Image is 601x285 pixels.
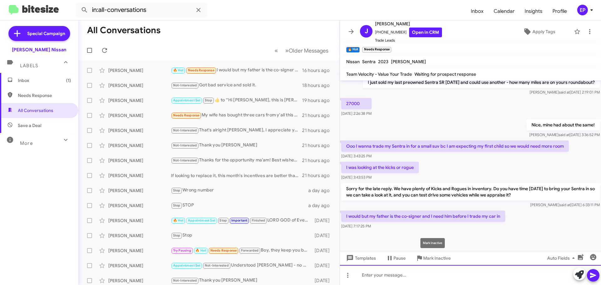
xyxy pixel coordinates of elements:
[577,5,588,15] div: EP
[173,143,197,147] span: Not-Interested
[173,233,181,237] span: Stop
[271,44,332,57] nav: Page navigation example
[195,248,206,252] span: 🔥 Hot
[375,20,442,28] span: [PERSON_NAME]
[308,202,335,209] div: a day ago
[173,83,197,87] span: Not-Interested
[108,172,171,179] div: [PERSON_NAME]
[547,2,572,20] a: Profile
[171,67,302,74] div: I would but my father is the co-signer and I need him before I trade my car in
[375,28,442,37] span: [PHONE_NUMBER]
[341,183,600,201] p: Sorry for the late reply. We have plenty of Kicks and Rogues in inventory. Do you have time [DATE...
[20,140,33,146] span: More
[527,119,600,130] p: Nice, mine had about the same!
[341,111,372,116] span: [DATE] 2:26:38 PM
[252,218,265,222] span: Finished
[108,232,171,239] div: [PERSON_NAME]
[362,59,376,64] span: Sentra
[302,157,335,164] div: 21 hours ago
[559,90,570,94] span: said at
[108,187,171,194] div: [PERSON_NAME]
[542,252,582,264] button: Auto Fields
[289,47,328,54] span: Older Messages
[558,132,569,137] span: said at
[362,47,391,53] small: Needs Response
[414,71,476,77] span: Waiting for prospect response
[173,248,191,252] span: Try Pausing
[173,278,197,282] span: Not-Interested
[205,98,212,102] span: Stop
[466,2,489,20] a: Inbox
[188,68,214,72] span: Needs Response
[572,5,594,15] button: EP
[393,252,406,264] span: Pause
[311,232,335,239] div: [DATE]
[171,157,302,164] div: Thanks for the opportunity ma'am! Best wishes on your new journey!
[391,59,426,64] span: [PERSON_NAME]
[12,47,66,53] div: [PERSON_NAME] Nissan
[341,98,372,109] p: 27000
[108,202,171,209] div: [PERSON_NAME]
[171,82,302,89] div: Got bad service and sold it.
[171,142,302,149] div: Thank you [PERSON_NAME]
[507,26,571,37] button: Apply Tags
[20,63,38,69] span: Labels
[302,82,335,89] div: 18 hours ago
[423,252,451,264] span: Mark Inactive
[302,172,335,179] div: 21 hours ago
[302,142,335,149] div: 21 hours ago
[275,47,278,54] span: «
[420,238,445,248] div: Mark Inactive
[173,113,200,117] span: Needs Response
[341,140,569,152] p: Ooo I wanna trade my Sentra in for a small suv bc I am expecting my first child so we would need ...
[281,44,332,57] button: Next
[108,142,171,149] div: [PERSON_NAME]
[171,187,308,194] div: Wrong number
[411,252,456,264] button: Mark Inactive
[173,188,181,192] span: Stop
[18,107,53,114] span: All Conversations
[231,218,248,222] span: Important
[27,30,65,37] span: Special Campaign
[18,122,41,129] span: Save a Deal
[171,112,302,119] div: My wife has bought three cars from y'all this year alone I'm sure [PERSON_NAME] could give us a f...
[219,218,227,222] span: Stop
[520,2,547,20] a: Insights
[171,277,311,284] div: Thank you [PERSON_NAME]
[173,158,197,162] span: Not-Interested
[171,127,302,134] div: That's alright [PERSON_NAME], I appreciate your message and wish you the best in your new chapter...
[311,277,335,284] div: [DATE]
[271,44,282,57] button: Previous
[489,2,520,20] a: Calendar
[108,262,171,269] div: [PERSON_NAME]
[302,97,335,104] div: 19 hours ago
[346,71,412,77] span: Team Velocity - Value Your Trade
[173,128,197,132] span: Not-Interested
[340,252,381,264] button: Templates
[365,26,368,36] span: J
[8,26,70,41] a: Special Campaign
[532,26,555,37] span: Apply Tags
[173,218,184,222] span: 🔥 Hot
[171,202,308,209] div: STOP
[108,67,171,74] div: [PERSON_NAME]
[108,97,171,104] div: [PERSON_NAME]
[171,172,302,179] div: If looking to replace it, this month's incentives are better than last month's with Pathfinder's ...
[341,224,371,228] span: [DATE] 7:17:25 PM
[108,217,171,224] div: [PERSON_NAME]
[188,218,215,222] span: Appointment Set
[547,252,577,264] span: Auto Fields
[311,262,335,269] div: [DATE]
[66,77,71,84] span: (1)
[210,248,237,252] span: Needs Response
[173,68,184,72] span: 🔥 Hot
[302,127,335,134] div: 21 hours ago
[171,262,311,269] div: Understood [PERSON_NAME] - no worries, glad she got something she likes
[341,162,419,173] p: I was looking at the kicks or rogue
[108,82,171,89] div: [PERSON_NAME]
[530,90,600,94] span: [PERSON_NAME] [DATE] 2:19:01 PM
[173,98,201,102] span: Appointment Set
[529,132,600,137] span: [PERSON_NAME] [DATE] 3:36:52 PM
